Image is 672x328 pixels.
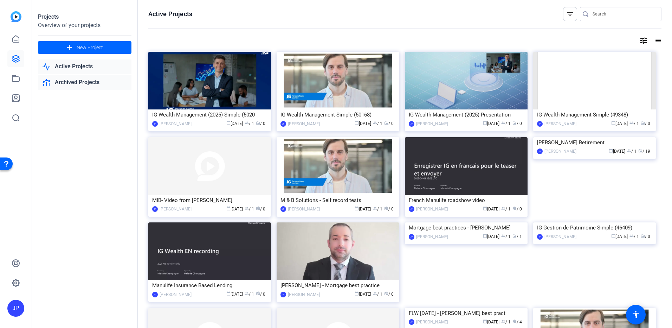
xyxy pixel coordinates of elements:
[384,121,388,125] span: radio
[384,291,388,296] span: radio
[409,206,414,212] div: JP
[537,121,543,127] div: JP
[280,206,286,212] div: JP
[632,310,640,319] mat-icon: accessibility
[280,109,395,120] div: IG Wealth Management Simple (50168)
[373,206,377,210] span: group
[611,234,628,239] span: [DATE]
[483,319,487,323] span: calendar_today
[226,291,231,296] span: calendar_today
[226,292,243,297] span: [DATE]
[245,207,254,212] span: / 1
[245,121,249,125] span: group
[641,121,650,126] span: / 0
[501,207,511,212] span: / 1
[226,207,243,212] span: [DATE]
[256,121,260,125] span: radio
[653,36,661,45] mat-icon: list
[65,43,74,52] mat-icon: add
[627,149,631,153] span: group
[11,11,21,22] img: blue-gradient.svg
[384,292,394,297] span: / 0
[226,206,231,210] span: calendar_today
[409,109,524,120] div: IG Wealth Management (2025) Presentation
[373,121,377,125] span: group
[501,206,505,210] span: group
[373,121,382,126] span: / 1
[148,10,192,18] h1: Active Projects
[288,206,320,213] div: [PERSON_NAME]
[256,206,260,210] span: radio
[152,292,158,297] div: JP
[638,149,650,154] span: / 19
[355,292,371,297] span: [DATE]
[77,44,103,51] span: New Project
[245,206,249,210] span: group
[280,195,395,206] div: M & B Solutions - Self record tests
[501,319,505,323] span: group
[280,121,286,127] div: JP
[483,234,487,238] span: calendar_today
[544,233,576,240] div: [PERSON_NAME]
[501,121,511,126] span: / 1
[160,291,192,298] div: [PERSON_NAME]
[483,234,499,239] span: [DATE]
[483,121,499,126] span: [DATE]
[544,120,576,127] div: [PERSON_NAME]
[416,206,448,213] div: [PERSON_NAME]
[537,137,652,148] div: [PERSON_NAME] Retirement
[152,206,158,212] div: JP
[355,207,371,212] span: [DATE]
[409,195,524,206] div: French Manulife roadshow video
[160,120,192,127] div: [PERSON_NAME]
[280,292,286,297] div: JP
[629,234,634,238] span: group
[38,41,131,54] button: New Project
[537,222,652,233] div: IG Gestion de Patrimoine Simple (46409)
[280,280,395,291] div: [PERSON_NAME] - Mortgage best practice
[641,234,650,239] span: / 0
[355,291,359,296] span: calendar_today
[38,21,131,30] div: Overview of your projects
[537,234,543,240] div: JP
[373,207,382,212] span: / 1
[416,120,448,127] div: [PERSON_NAME]
[256,292,265,297] span: / 0
[544,148,576,155] div: [PERSON_NAME]
[512,121,522,126] span: / 0
[160,206,192,213] div: [PERSON_NAME]
[226,121,243,126] span: [DATE]
[566,10,574,18] mat-icon: filter_list
[611,121,628,126] span: [DATE]
[409,234,414,240] div: JP
[483,206,487,210] span: calendar_today
[409,222,524,233] div: Mortgage best practices - [PERSON_NAME]
[256,207,265,212] span: / 0
[245,121,254,126] span: / 1
[512,206,517,210] span: radio
[355,206,359,210] span: calendar_today
[152,280,267,291] div: Manulife Insurance Based Lending
[245,292,254,297] span: / 1
[641,121,645,125] span: radio
[384,207,394,212] span: / 0
[483,121,487,125] span: calendar_today
[483,207,499,212] span: [DATE]
[627,149,637,154] span: / 1
[152,121,158,127] div: JP
[512,319,517,323] span: radio
[384,121,394,126] span: / 0
[537,149,543,154] div: JP
[288,120,320,127] div: [PERSON_NAME]
[512,121,517,125] span: radio
[38,59,131,74] a: Active Projects
[512,320,522,324] span: / 4
[256,121,265,126] span: / 0
[512,234,517,238] span: radio
[641,234,645,238] span: radio
[226,121,231,125] span: calendar_today
[373,291,377,296] span: group
[355,121,371,126] span: [DATE]
[384,206,388,210] span: radio
[611,234,615,238] span: calendar_today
